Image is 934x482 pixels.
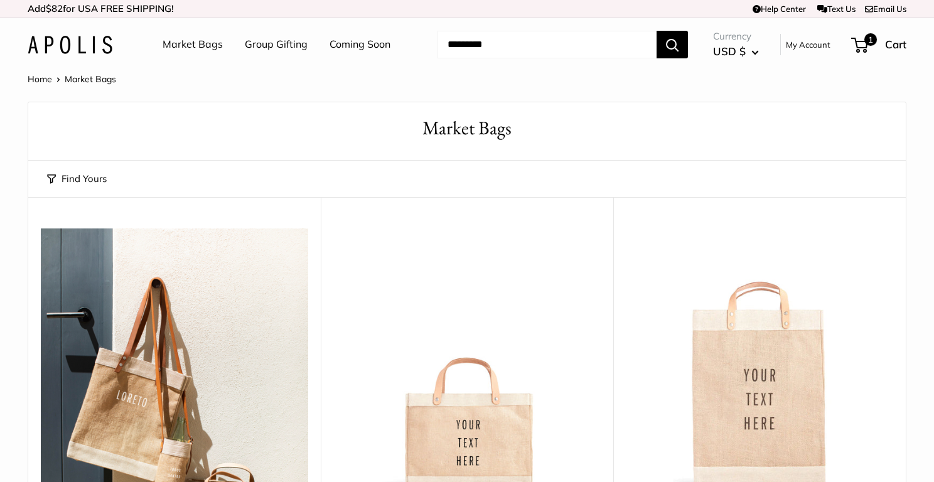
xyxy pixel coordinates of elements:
[817,4,856,14] a: Text Us
[657,31,688,58] button: Search
[865,4,906,14] a: Email Us
[713,28,759,45] span: Currency
[28,73,52,85] a: Home
[753,4,806,14] a: Help Center
[852,35,906,55] a: 1 Cart
[330,35,390,54] a: Coming Soon
[885,38,906,51] span: Cart
[437,31,657,58] input: Search...
[46,3,63,14] span: $82
[65,73,116,85] span: Market Bags
[47,170,107,188] button: Find Yours
[786,37,830,52] a: My Account
[28,71,116,87] nav: Breadcrumb
[28,36,112,54] img: Apolis
[245,35,308,54] a: Group Gifting
[713,45,746,58] span: USD $
[864,33,877,46] span: 1
[713,41,759,62] button: USD $
[47,115,887,142] h1: Market Bags
[163,35,223,54] a: Market Bags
